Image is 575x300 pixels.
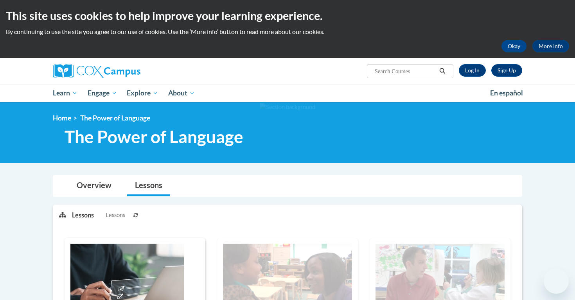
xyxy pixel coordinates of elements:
[53,114,71,122] a: Home
[41,84,534,102] div: Main menu
[122,84,163,102] a: Explore
[487,250,502,266] iframe: Close message
[6,8,569,23] h2: This site uses cookies to help improve your learning experience.
[127,176,170,196] a: Lessons
[163,84,200,102] a: About
[168,88,195,98] span: About
[544,269,569,294] iframe: Button to launch messaging window
[53,88,77,98] span: Learn
[88,88,117,98] span: Engage
[127,88,158,98] span: Explore
[459,64,486,77] a: Log In
[65,126,243,147] span: The Power of Language
[53,64,140,78] img: Cox Campus
[374,66,437,76] input: Search Courses
[69,176,119,196] a: Overview
[491,64,522,77] a: Register
[532,40,569,52] a: More Info
[106,211,125,219] span: Lessons
[83,84,122,102] a: Engage
[485,85,528,101] a: En español
[80,114,150,122] span: The Power of Language
[53,64,201,78] a: Cox Campus
[6,27,569,36] p: By continuing to use the site you agree to our use of cookies. Use the ‘More info’ button to read...
[437,66,448,76] button: Search
[260,103,315,111] img: Section background
[72,211,94,219] p: Lessons
[501,40,526,52] button: Okay
[490,89,523,97] span: En español
[48,84,83,102] a: Learn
